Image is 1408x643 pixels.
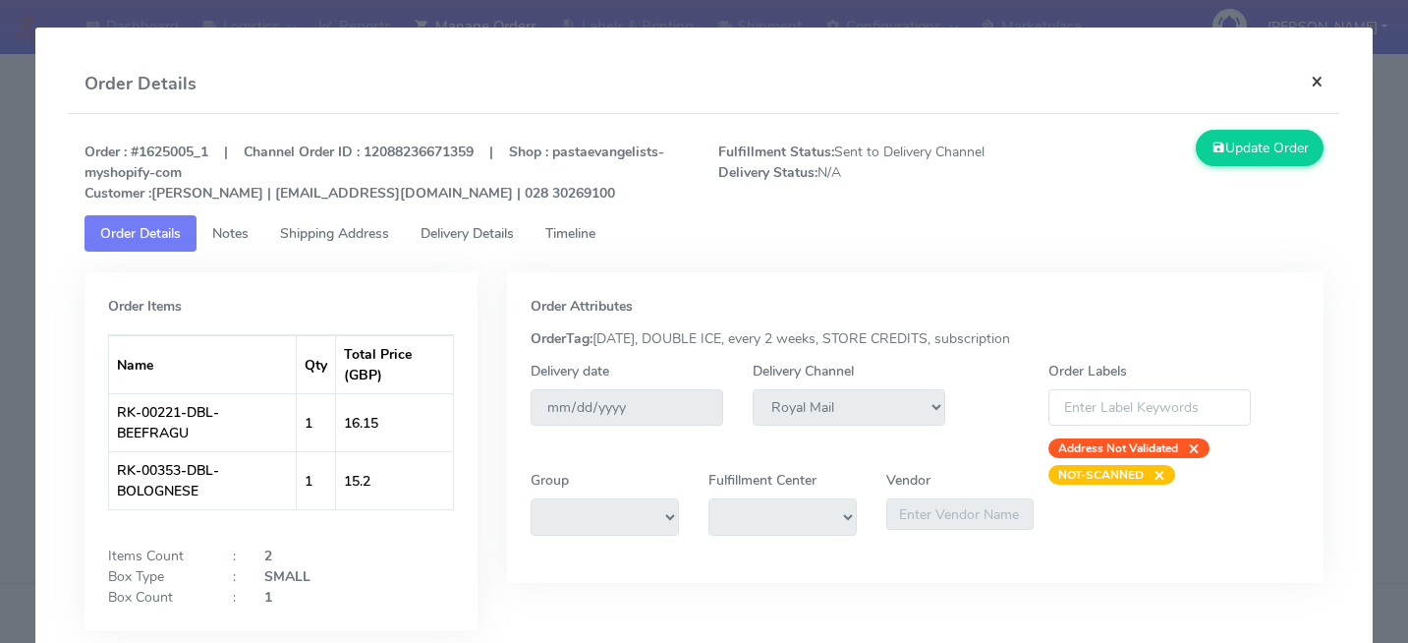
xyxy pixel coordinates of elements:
[84,143,664,203] strong: Order : #1625005_1 | Channel Order ID : 12088236671359 | Shop : pastaevangelists-myshopify-com [P...
[93,546,218,566] div: Items Count
[336,335,453,393] th: Total Price (GBP)
[1196,130,1324,166] button: Update Order
[718,163,817,182] strong: Delivery Status:
[531,361,609,381] label: Delivery date
[297,451,336,509] td: 1
[297,335,336,393] th: Qty
[421,224,514,243] span: Delivery Details
[1178,438,1200,458] span: ×
[1058,467,1144,483] strong: NOT-SCANNED
[545,224,595,243] span: Timeline
[1058,440,1178,456] strong: Address Not Validated
[1295,55,1339,107] button: Close
[1048,361,1127,381] label: Order Labels
[753,361,854,381] label: Delivery Channel
[708,470,817,491] label: Fulfillment Center
[1144,465,1165,485] span: ×
[516,328,1315,349] div: [DATE], DOUBLE ICE, every 2 weeks, STORE CREDITS, subscription
[109,451,297,509] td: RK-00353-DBL-BOLOGNESE
[218,566,250,587] div: :
[297,393,336,451] td: 1
[218,546,250,566] div: :
[84,184,151,203] strong: Customer :
[108,297,182,316] strong: Order Items
[886,498,1035,530] input: Enter Vendor Name
[336,393,453,451] td: 16.15
[84,215,1324,252] ul: Tabs
[704,142,1021,204] span: Sent to Delivery Channel N/A
[531,297,633,316] strong: Order Attributes
[531,329,592,348] strong: OrderTag:
[264,547,272,565] strong: 2
[93,566,218,587] div: Box Type
[218,587,250,608] div: :
[264,567,310,586] strong: SMALL
[886,470,930,491] label: Vendor
[109,335,297,393] th: Name
[1048,389,1251,426] input: Enter Label Keywords
[280,224,389,243] span: Shipping Address
[718,143,834,161] strong: Fulfillment Status:
[100,224,181,243] span: Order Details
[264,588,272,607] strong: 1
[93,587,218,608] div: Box Count
[531,470,569,491] label: Group
[336,451,453,509] td: 15.2
[109,393,297,451] td: RK-00221-DBL-BEEFRAGU
[84,71,197,97] h4: Order Details
[212,224,249,243] span: Notes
